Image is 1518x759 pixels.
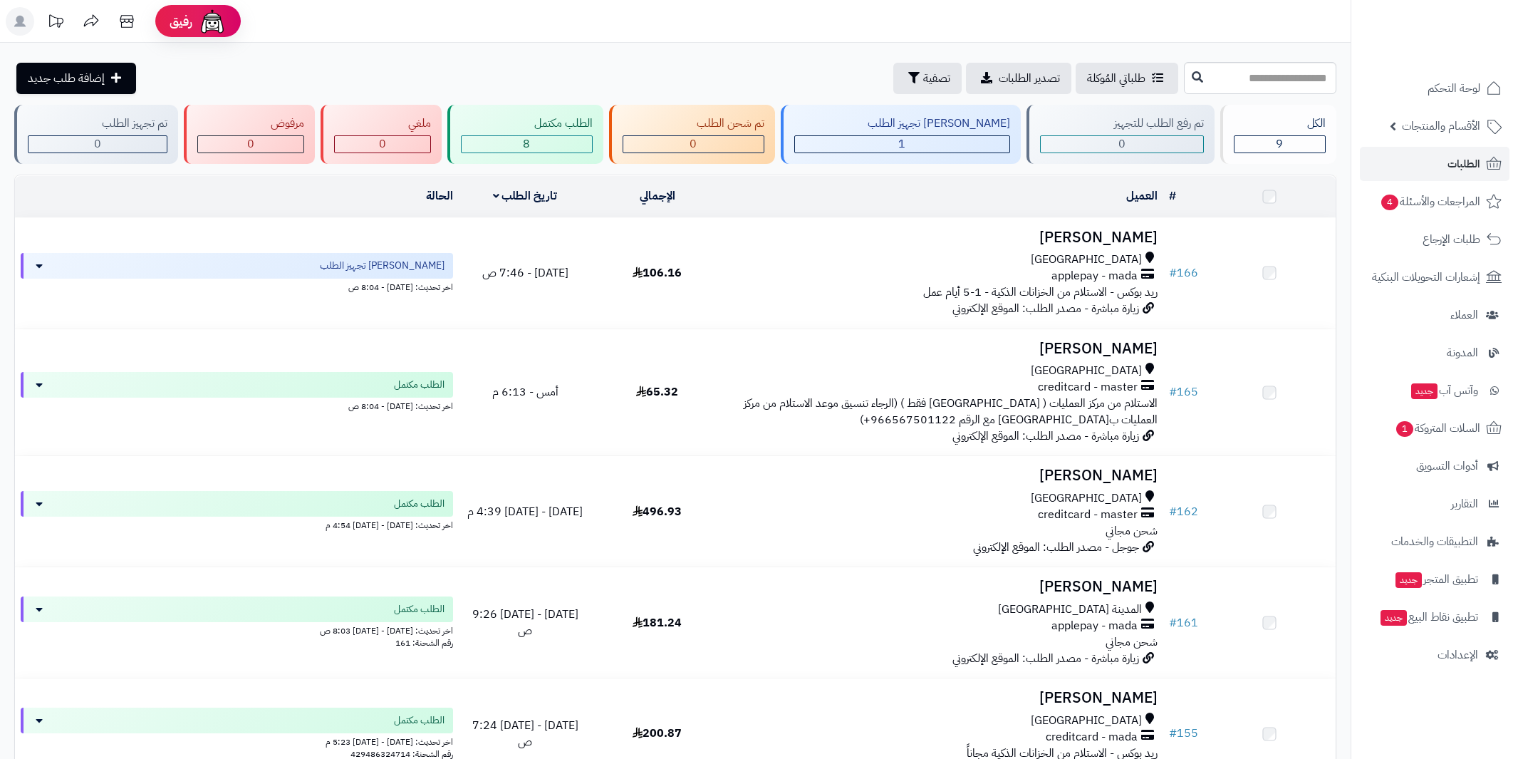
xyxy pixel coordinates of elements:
span: [GEOGRAPHIC_DATA] [1031,252,1142,268]
div: اخر تحديث: [DATE] - 8:04 ص [21,398,453,413]
span: applepay - mada [1051,268,1138,284]
span: 0 [247,135,254,153]
h3: [PERSON_NAME] [729,341,1157,357]
div: 0 [1041,136,1203,153]
a: مرفوض 0 [181,105,318,164]
span: # [1169,503,1177,520]
span: 8 [523,135,530,153]
a: #155 [1169,725,1198,742]
span: الطلب مكتمل [394,713,445,728]
span: إشعارات التحويلات البنكية [1372,267,1480,287]
a: أدوات التسويق [1360,449,1509,483]
div: تم تجهيز الطلب [28,115,167,132]
span: [DATE] - 7:46 ص [482,264,568,282]
span: تصفية [923,70,950,87]
a: #166 [1169,264,1198,282]
span: رفيق [170,13,192,30]
span: أمس - 6:13 م [492,383,558,401]
a: التقارير [1360,487,1509,521]
div: الكل [1234,115,1326,132]
span: 0 [379,135,386,153]
div: اخر تحديث: [DATE] - [DATE] 4:54 م [21,517,453,532]
span: تطبيق المتجر [1394,569,1478,589]
span: شحن مجاني [1106,522,1158,539]
a: #165 [1169,383,1198,401]
img: ai-face.png [198,7,227,36]
a: # [1169,187,1176,205]
a: تاريخ الطلب [493,187,558,205]
span: الأقسام والمنتجات [1402,116,1480,136]
span: # [1169,264,1177,282]
span: تطبيق نقاط البيع [1379,607,1478,627]
span: [GEOGRAPHIC_DATA] [1031,490,1142,507]
div: 0 [28,136,167,153]
span: creditcard - master [1038,507,1138,523]
a: تم شحن الطلب 0 [606,105,778,164]
a: السلات المتروكة1 [1360,411,1509,445]
span: creditcard - master [1038,379,1138,396]
a: #161 [1169,614,1198,631]
span: 181.24 [633,614,682,631]
div: اخر تحديث: [DATE] - [DATE] 8:03 ص [21,622,453,637]
div: 0 [623,136,764,153]
div: اخر تحديث: [DATE] - 8:04 ص [21,279,453,294]
span: رقم الشحنة: 161 [395,636,453,649]
h3: [PERSON_NAME] [729,468,1157,484]
div: [PERSON_NAME] تجهيز الطلب [794,115,1011,132]
span: [DATE] - [DATE] 9:26 ص [472,606,578,639]
span: 1 [1396,421,1413,437]
span: أدوات التسويق [1416,456,1478,476]
span: المراجعات والأسئلة [1380,192,1480,212]
span: المدينة [GEOGRAPHIC_DATA] [998,601,1142,618]
a: الإعدادات [1360,638,1509,672]
a: الطلبات [1360,147,1509,181]
span: زيارة مباشرة - مصدر الطلب: الموقع الإلكتروني [952,650,1139,667]
div: 0 [335,136,430,153]
span: 0 [1118,135,1125,153]
a: [PERSON_NAME] تجهيز الطلب 1 [778,105,1024,164]
span: جديد [1411,383,1438,399]
a: طلبات الإرجاع [1360,222,1509,257]
span: 1 [898,135,905,153]
a: ملغي 0 [318,105,445,164]
span: جديد [1395,572,1422,588]
span: إضافة طلب جديد [28,70,105,87]
div: اخر تحديث: [DATE] - [DATE] 5:23 م [21,733,453,748]
span: زيارة مباشرة - مصدر الطلب: الموقع الإلكتروني [952,428,1139,445]
span: 4 [1381,195,1398,210]
a: لوحة التحكم [1360,71,1509,105]
div: الطلب مكتمل [461,115,593,132]
span: جديد [1381,610,1407,626]
h3: [PERSON_NAME] [729,229,1157,246]
span: creditcard - mada [1046,729,1138,745]
span: 0 [94,135,101,153]
h3: [PERSON_NAME] [729,690,1157,706]
span: طلبات الإرجاع [1423,229,1480,249]
span: الطلب مكتمل [394,378,445,392]
a: تطبيق المتجرجديد [1360,562,1509,597]
h3: [PERSON_NAME] [729,579,1157,595]
span: العملاء [1450,305,1478,325]
span: 9 [1276,135,1283,153]
span: 200.87 [633,725,682,742]
span: 496.93 [633,503,682,520]
span: [DATE] - [DATE] 4:39 م [467,503,583,520]
span: لوحة التحكم [1428,78,1480,98]
span: جوجل - مصدر الطلب: الموقع الإلكتروني [973,539,1139,556]
a: المراجعات والأسئلة4 [1360,185,1509,219]
span: # [1169,614,1177,631]
a: تطبيق نقاط البيعجديد [1360,600,1509,634]
div: مرفوض [197,115,305,132]
a: الكل9 [1217,105,1340,164]
span: # [1169,725,1177,742]
span: الطلب مكتمل [394,602,445,616]
span: ريد بوكس - الاستلام من الخزانات الذكية - 1-5 أيام عمل [923,284,1158,301]
span: [GEOGRAPHIC_DATA] [1031,363,1142,379]
div: 8 [462,136,593,153]
a: التطبيقات والخدمات [1360,525,1509,559]
a: المدونة [1360,336,1509,370]
span: # [1169,383,1177,401]
div: تم رفع الطلب للتجهيز [1040,115,1204,132]
a: تم تجهيز الطلب 0 [11,105,181,164]
a: الحالة [426,187,453,205]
